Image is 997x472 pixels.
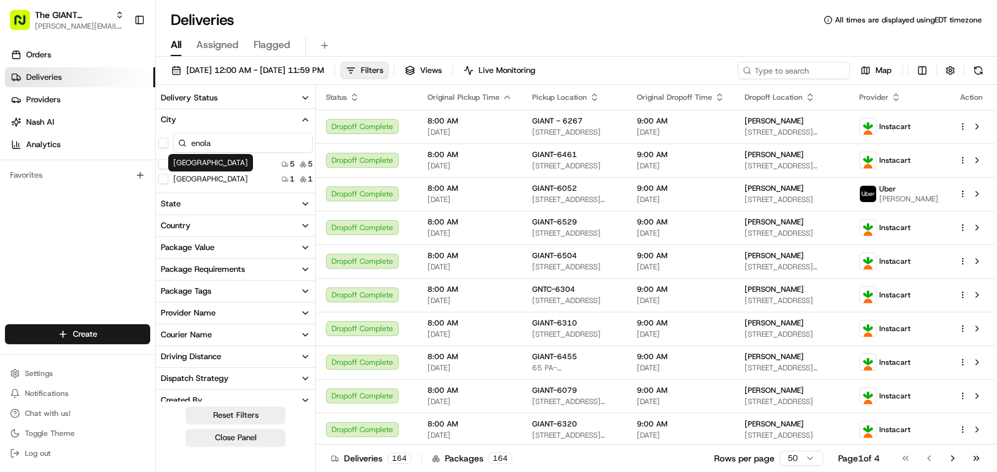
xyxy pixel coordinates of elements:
span: Instacart [879,357,910,367]
button: Delivery Status [156,87,315,108]
span: Instacart [879,290,910,300]
a: Deliveries [5,67,155,87]
a: 📗Knowledge Base [7,176,100,198]
button: Courier Name [156,324,315,345]
span: 8:00 AM [427,352,512,362]
span: [STREET_ADDRESS] [745,228,839,238]
img: profile_instacart_ahold_partner.png [860,253,876,269]
span: [PERSON_NAME] [879,194,938,204]
span: [DATE] [637,329,725,339]
span: Log out [25,448,50,458]
div: Page 1 of 4 [838,452,880,465]
a: Nash AI [5,112,155,132]
span: [STREET_ADDRESS] [532,296,617,306]
span: [STREET_ADDRESS][PERSON_NAME] [745,363,839,373]
span: 1 [308,174,313,184]
span: Knowledge Base [25,181,95,193]
div: 💻 [105,182,115,192]
div: Package Requirements [161,264,245,275]
a: Orders [5,45,155,65]
div: Start new chat [42,119,204,132]
div: Package Value [161,242,214,253]
span: Assigned [196,37,239,52]
span: [PERSON_NAME] [745,217,804,227]
span: Nash AI [26,117,54,128]
button: Toggle Theme [5,425,150,442]
div: Favorites [5,165,150,185]
button: Settings [5,365,150,382]
span: Create [73,329,97,340]
span: 9:00 AM [637,352,725,362]
span: All times are displayed using EDT timezone [835,15,982,25]
span: [DATE] [637,430,725,440]
p: Rows per page [714,452,775,465]
img: 1736555255976-a54dd68f-1ca7-489b-9aae-adbdc363a1c4 [12,119,35,142]
button: State [156,193,315,214]
span: 9:00 AM [637,419,725,429]
button: Create [5,324,150,344]
input: Clear [32,80,206,94]
span: [DATE] [427,397,512,407]
div: 📗 [12,182,22,192]
span: [STREET_ADDRESS] [532,329,617,339]
img: profile_uber_ahold_partner.png [860,186,876,202]
span: [STREET_ADDRESS] [745,296,839,306]
span: [DATE] [637,397,725,407]
span: Instacart [879,324,910,334]
div: Country [161,220,191,231]
span: [PERSON_NAME] [745,251,804,261]
span: [DATE] [427,127,512,137]
span: [STREET_ADDRESS] [532,161,617,171]
div: Provider Name [161,307,216,319]
span: Chat with us! [25,408,70,418]
span: [STREET_ADDRESS] [532,127,617,137]
span: [DATE] [637,127,725,137]
span: 8:00 AM [427,284,512,294]
span: 8:00 AM [427,318,512,328]
span: Instacart [879,391,910,401]
span: 5 [290,159,295,169]
span: [DATE] [637,296,725,306]
h1: Deliveries [171,10,234,30]
div: Delivery Status [161,92,217,104]
div: [GEOGRAPHIC_DATA] [168,154,253,171]
p: Welcome 👋 [12,50,227,70]
span: Instacart [879,122,910,132]
span: 9:00 AM [637,116,725,126]
button: The GIANT Company[PERSON_NAME][EMAIL_ADDRESS][DOMAIN_NAME] [5,5,129,35]
img: profile_instacart_ahold_partner.png [860,320,876,337]
span: [PERSON_NAME] [745,385,804,395]
div: Package Tags [161,286,211,297]
span: GIANT-6529 [532,217,577,227]
span: 8:00 AM [427,419,512,429]
button: Close Panel [186,429,285,446]
button: Refresh [970,62,987,79]
span: GNTC-6304 [532,284,575,294]
button: Package Requirements [156,259,315,280]
span: Instacart [879,155,910,165]
span: [PERSON_NAME] [745,183,804,193]
span: [DATE] [427,195,512,205]
span: Settings [25,368,53,378]
span: 8:00 AM [427,217,512,227]
span: 1 [290,174,295,184]
a: 💻API Documentation [100,176,205,198]
span: Analytics [26,139,60,150]
span: Original Dropoff Time [637,92,712,102]
span: Provider [859,92,889,102]
span: Map [875,65,892,76]
a: Providers [5,90,155,110]
span: [STREET_ADDRESS] [745,430,839,440]
span: [DATE] [427,228,512,238]
img: profile_instacart_ahold_partner.png [860,219,876,236]
span: 9:00 AM [637,251,725,261]
span: [PERSON_NAME] [745,352,804,362]
span: 8:00 AM [427,251,512,261]
button: Start new chat [212,123,227,138]
span: Instacart [879,425,910,435]
button: Dispatch Strategy [156,368,315,389]
button: The GIANT Company [35,9,110,21]
span: GIANT - 6267 [532,116,583,126]
span: Flagged [254,37,290,52]
span: 9:00 AM [637,183,725,193]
